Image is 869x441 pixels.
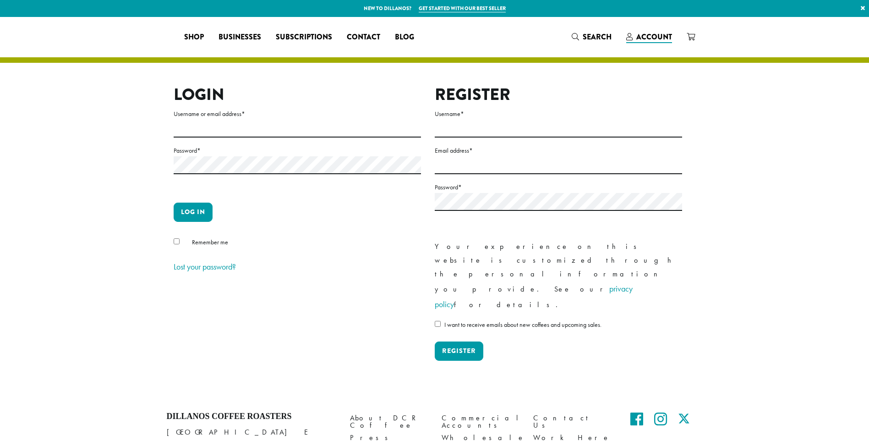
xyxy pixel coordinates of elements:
label: Username [435,108,682,120]
span: Search [583,32,612,42]
a: Lost your password? [174,261,236,272]
label: Password [435,182,682,193]
a: privacy policy [435,283,633,309]
label: Email address [435,145,682,156]
p: Your experience on this website is customized through the personal information you provide. See o... [435,240,682,312]
a: Shop [177,30,211,44]
a: Search [564,29,619,44]
h2: Register [435,85,682,105]
span: Businesses [219,32,261,43]
h4: Dillanos Coffee Roasters [167,412,336,422]
span: I want to receive emails about new coffees and upcoming sales. [444,320,601,329]
span: Account [636,32,672,42]
input: I want to receive emails about new coffees and upcoming sales. [435,321,441,327]
label: Password [174,145,421,156]
a: Get started with our best seller [419,5,506,12]
h2: Login [174,85,421,105]
span: Contact [347,32,380,43]
span: Subscriptions [276,32,332,43]
a: Contact Us [533,412,611,431]
a: Commercial Accounts [442,412,519,431]
button: Log in [174,203,213,222]
span: Remember me [192,238,228,246]
a: About DCR Coffee [350,412,428,431]
span: Blog [395,32,414,43]
span: Shop [184,32,204,43]
button: Register [435,342,483,361]
label: Username or email address [174,108,421,120]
